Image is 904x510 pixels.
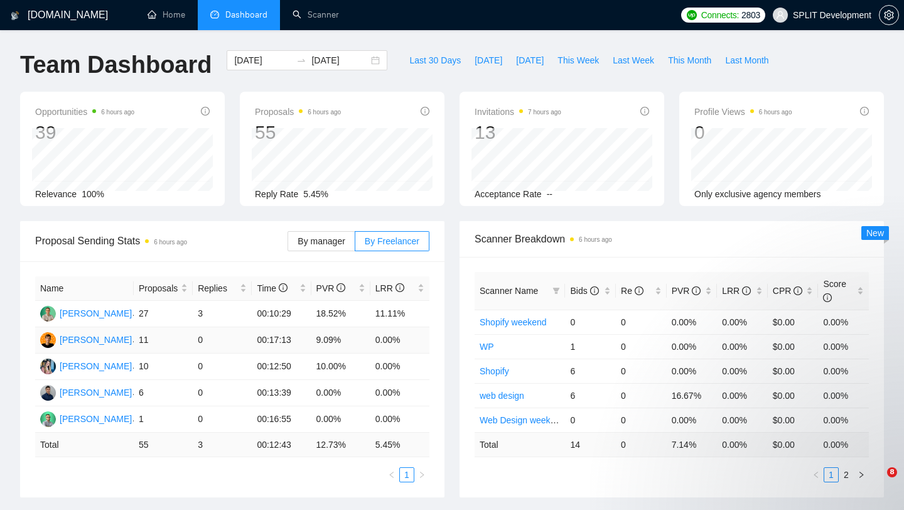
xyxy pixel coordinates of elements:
span: Proposal Sending Stats [35,233,288,249]
div: [PERSON_NAME] [60,333,132,347]
button: right [414,467,429,482]
span: Proposals [139,281,178,295]
td: 0.00% [717,359,768,383]
td: 1 [134,406,193,433]
td: 5.45 % [370,433,429,457]
td: Total [35,433,134,457]
td: 16.67% [667,383,718,408]
th: Name [35,276,134,301]
div: 13 [475,121,561,144]
span: swap-right [296,55,306,65]
td: 00:10:29 [252,301,311,327]
td: 0.00% [667,359,718,383]
a: homeHome [148,9,185,20]
span: right [418,471,426,479]
span: info-circle [590,286,599,295]
span: By manager [298,236,345,246]
span: Replies [198,281,237,295]
a: 1 [400,468,414,482]
span: New [866,228,884,238]
span: info-circle [860,107,869,116]
td: 0 [616,383,667,408]
td: 11 [134,327,193,354]
span: Dashboard [225,9,267,20]
span: 100% [82,189,104,199]
span: info-circle [692,286,701,295]
span: info-circle [421,107,429,116]
span: Last 30 Days [409,53,461,67]
span: Time [257,283,287,293]
span: info-circle [336,283,345,292]
time: 6 hours ago [759,109,792,116]
a: WP [480,342,494,352]
button: [DATE] [468,50,509,70]
td: 0.00% [370,380,429,406]
td: 00:12:43 [252,433,311,457]
span: filter [550,281,562,300]
td: 6 [565,359,616,383]
a: Web Design weekend [480,415,565,425]
span: Bids [570,286,598,296]
button: Last 30 Days [402,50,468,70]
span: Relevance [35,189,77,199]
td: $0.00 [768,334,819,359]
span: Opportunities [35,104,134,119]
td: 27 [134,301,193,327]
button: This Week [551,50,606,70]
input: End date [311,53,369,67]
img: AT [40,359,56,374]
td: 55 [134,433,193,457]
a: Shopify [480,366,509,376]
span: to [296,55,306,65]
td: 0 [616,432,667,457]
td: 9.09% [311,327,370,354]
img: IT [40,306,56,322]
span: -- [547,189,552,199]
td: 6 [565,383,616,408]
span: [DATE] [516,53,544,67]
td: 0 [616,408,667,432]
li: 1 [399,467,414,482]
th: Replies [193,276,252,301]
span: 2803 [741,8,760,22]
td: 0 [193,354,252,380]
td: 00:16:55 [252,406,311,433]
td: 10.00% [311,354,370,380]
button: left [809,467,824,482]
td: 0 [616,334,667,359]
td: $0.00 [768,310,819,334]
img: upwork-logo.png [687,10,697,20]
td: 0 [616,359,667,383]
time: 6 hours ago [308,109,341,116]
td: 0 [193,380,252,406]
span: filter [552,287,560,295]
span: Score [823,279,846,303]
td: 3 [193,301,252,327]
li: Previous Page [809,467,824,482]
li: Previous Page [384,467,399,482]
div: 39 [35,121,134,144]
span: 8 [887,467,897,477]
time: 6 hours ago [579,236,612,243]
span: info-circle [640,107,649,116]
button: setting [879,5,899,25]
a: Shopify weekend [480,317,547,327]
td: 0 [616,310,667,334]
td: 0 [565,310,616,334]
td: 0.00% [717,334,768,359]
td: 0.00% [311,406,370,433]
th: Proposals [134,276,193,301]
td: 0.00% [370,406,429,433]
img: IP [40,332,56,348]
td: 0.00% [717,383,768,408]
td: 00:13:39 [252,380,311,406]
span: [DATE] [475,53,502,67]
td: 14 [565,432,616,457]
td: 0.00% [667,334,718,359]
span: user [776,11,785,19]
span: dashboard [210,10,219,19]
td: $0.00 [768,383,819,408]
td: 1 [565,334,616,359]
td: Total [475,432,565,457]
span: Proposals [255,104,341,119]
